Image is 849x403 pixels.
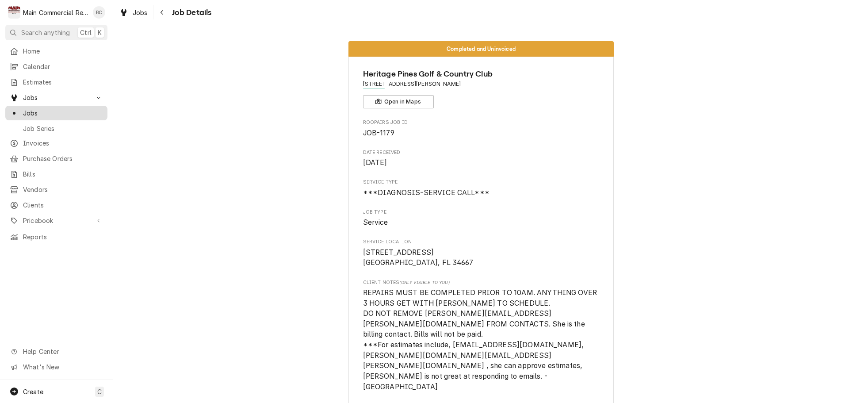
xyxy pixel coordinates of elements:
[5,151,107,166] a: Purchase Orders
[23,93,90,102] span: Jobs
[5,75,107,89] a: Estimates
[363,238,600,268] div: Service Location
[5,59,107,74] a: Calendar
[363,248,473,267] span: [STREET_ADDRESS] [GEOGRAPHIC_DATA], FL 34667
[5,360,107,374] a: Go to What's New
[447,46,516,52] span: Completed and Uninvoiced
[93,6,105,19] div: BC
[23,77,103,87] span: Estimates
[399,280,449,285] span: (Only Visible to You)
[23,232,103,242] span: Reports
[8,6,20,19] div: M
[5,25,107,40] button: Search anythingCtrlK
[363,68,600,108] div: Client Information
[363,188,600,198] span: Service Type
[23,185,103,194] span: Vendors
[363,128,600,138] span: Roopairs Job ID
[5,230,107,244] a: Reports
[5,121,107,136] a: Job Series
[363,157,600,168] span: Date Received
[23,62,103,71] span: Calendar
[5,44,107,58] a: Home
[363,119,600,138] div: Roopairs Job ID
[363,68,600,80] span: Name
[363,217,600,228] span: Job Type
[363,238,600,246] span: Service Location
[98,28,102,37] span: K
[5,344,107,359] a: Go to Help Center
[363,149,600,156] span: Date Received
[23,108,103,118] span: Jobs
[363,209,600,216] span: Job Type
[5,182,107,197] a: Vendors
[23,200,103,210] span: Clients
[363,119,600,126] span: Roopairs Job ID
[348,41,614,57] div: Status
[23,46,103,56] span: Home
[363,149,600,168] div: Date Received
[23,347,102,356] span: Help Center
[363,209,600,228] div: Job Type
[363,95,434,108] button: Open in Maps
[5,167,107,181] a: Bills
[23,124,103,133] span: Job Series
[133,8,148,17] span: Jobs
[93,6,105,19] div: Bookkeeper Main Commercial's Avatar
[363,218,388,226] span: Service
[363,247,600,268] span: Service Location
[169,7,212,19] span: Job Details
[8,6,20,19] div: Main Commercial Refrigeration Service's Avatar
[5,106,107,120] a: Jobs
[97,387,102,396] span: C
[23,169,103,179] span: Bills
[80,28,92,37] span: Ctrl
[5,90,107,105] a: Go to Jobs
[363,179,600,186] span: Service Type
[23,154,103,163] span: Purchase Orders
[155,5,169,19] button: Navigate back
[23,362,102,372] span: What's New
[363,179,600,198] div: Service Type
[363,80,600,88] span: Address
[5,213,107,228] a: Go to Pricebook
[5,136,107,150] a: Invoices
[21,28,70,37] span: Search anything
[23,138,103,148] span: Invoices
[116,5,151,20] a: Jobs
[363,129,394,137] span: JOB-1179
[363,279,600,286] span: Client Notes
[23,388,43,395] span: Create
[23,8,88,17] div: Main Commercial Refrigeration Service
[23,216,90,225] span: Pricebook
[363,158,387,167] span: [DATE]
[5,198,107,212] a: Clients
